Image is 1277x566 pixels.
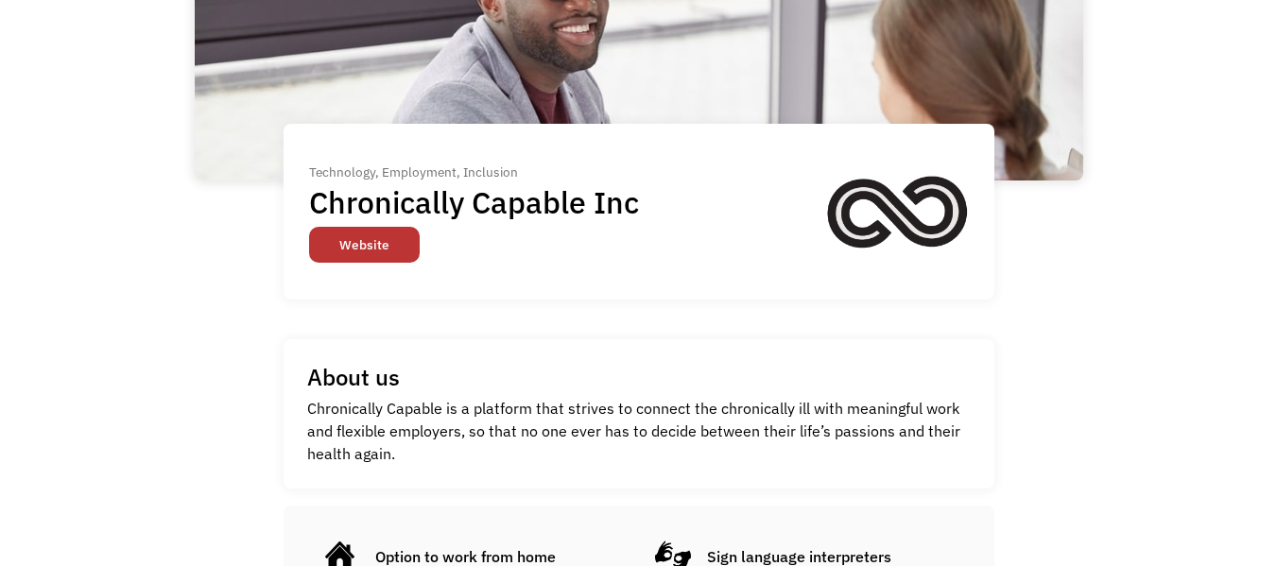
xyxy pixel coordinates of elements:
h1: Chronically Capable Inc [309,183,639,221]
p: Chronically Capable is a platform that strives to connect the chronically ill with meaningful wor... [307,397,971,465]
h1: About us [307,363,400,391]
div: Technology, Employment, Inclusion [309,161,652,183]
a: Website [309,227,420,263]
